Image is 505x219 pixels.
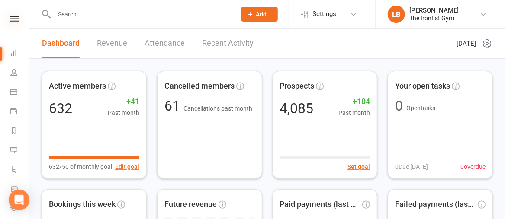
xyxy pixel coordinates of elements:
span: 632/50 of monthly goal [49,162,112,171]
span: Past month [108,108,139,117]
span: Prospects [280,80,315,92]
span: +41 [108,95,139,108]
span: 0 overdue [460,162,486,171]
button: Add [241,7,278,22]
input: Search... [51,8,230,20]
span: Failed payments (last 30d) [395,198,476,211]
div: [PERSON_NAME] [409,6,459,14]
div: Open Intercom Messenger [9,190,29,210]
span: Cancellations past month [183,105,252,112]
span: 0 Due [DATE] [395,162,428,171]
a: Dashboard [42,29,80,58]
span: 61 [164,98,183,114]
a: Revenue [97,29,127,58]
a: Payments [10,102,30,122]
div: 4,085 [280,102,314,115]
button: Edit goal [115,162,139,171]
button: Set goal [347,162,370,171]
a: Attendance [145,29,185,58]
span: Add [256,11,267,18]
span: Past month [338,108,370,117]
span: Active members [49,80,106,92]
span: Paid payments (last 7d) [280,198,361,211]
a: Calendar [10,83,30,102]
span: Cancelled members [164,80,235,92]
a: People [10,63,30,83]
span: Your open tasks [395,80,450,92]
div: LB [388,6,405,23]
span: Open tasks [406,105,435,111]
span: [DATE] [457,38,476,49]
a: Product Sales [10,180,30,200]
span: Future revenue [164,198,217,211]
a: Dashboard [10,44,30,63]
div: The Ironfist Gym [409,14,459,22]
a: Reports [10,122,30,141]
div: 632 [49,102,72,115]
span: +104 [338,95,370,108]
a: Recent Activity [202,29,254,58]
div: 0 [395,99,403,113]
span: Settings [312,4,336,24]
span: Bookings this week [49,198,116,211]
